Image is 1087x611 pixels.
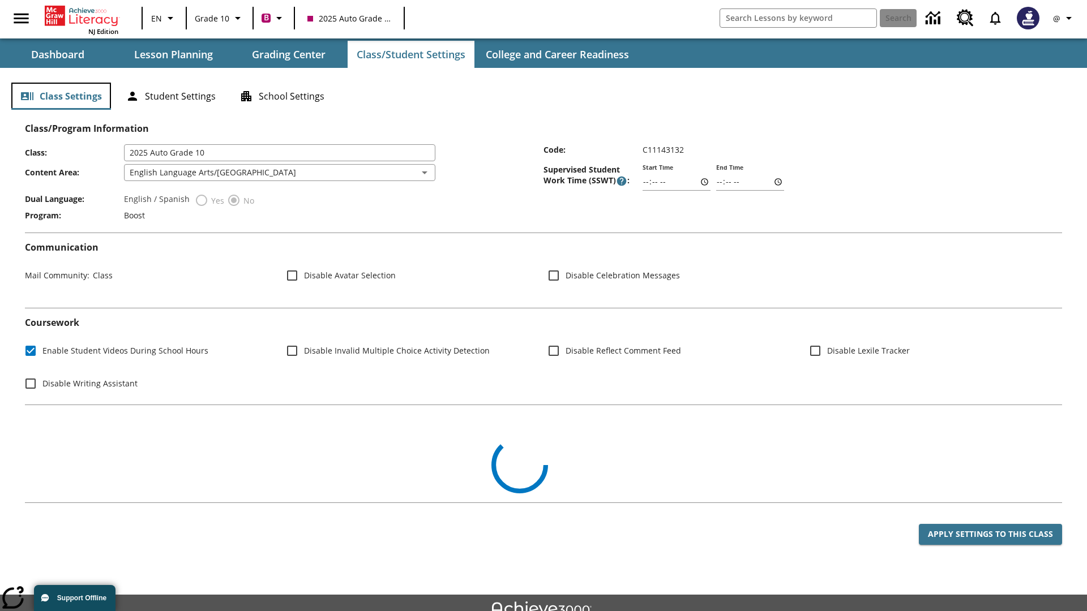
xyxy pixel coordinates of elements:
[919,3,950,34] a: Data Center
[25,414,1062,493] div: Class Collections
[25,317,1062,328] h2: Course work
[124,210,145,221] span: Boost
[45,5,118,27] a: Home
[25,317,1062,395] div: Coursework
[1053,12,1060,24] span: @
[919,524,1062,545] button: Apply Settings to this Class
[11,83,1076,110] div: Class/Student Settings
[88,27,118,36] span: NJ Edition
[716,163,743,172] label: End Time
[25,210,124,221] span: Program :
[25,242,1062,299] div: Communication
[230,83,333,110] button: School Settings
[208,195,224,206] span: Yes
[11,83,111,110] button: Class Settings
[25,134,1062,223] div: Class/Program Information
[25,147,124,158] span: Class :
[304,345,490,356] span: Disable Invalid Multiple Choice Activity Detection
[25,193,124,204] span: Dual Language :
[981,3,1010,33] a: Notifications
[151,12,162,24] span: EN
[304,269,396,281] span: Disable Avatar Selection
[232,41,345,68] button: Grading Center
[257,8,290,28] button: Boost Class color is violet red. Change class color
[117,83,225,110] button: Student Settings
[195,12,229,24] span: Grade 10
[34,585,115,611] button: Support Offline
[1046,8,1082,28] button: Profile/Settings
[543,144,643,155] span: Code :
[720,9,876,27] input: search field
[42,377,138,389] span: Disable Writing Assistant
[616,175,627,187] button: Supervised Student Work Time is the timeframe when students can take LevelSet and when lessons ar...
[348,41,474,68] button: Class/Student Settings
[25,270,89,281] span: Mail Community :
[1017,7,1039,29] img: Avatar
[950,3,981,33] a: Resource Center, Will open in new tab
[1010,3,1046,33] button: Select a new avatar
[827,345,910,356] span: Disable Lexile Tracker
[307,12,391,24] span: 2025 Auto Grade 10
[566,345,681,356] span: Disable Reflect Comment Feed
[566,269,680,281] span: Disable Celebration Messages
[124,144,435,161] input: Class
[264,11,269,25] span: B
[117,41,230,68] button: Lesson Planning
[89,270,113,281] span: Class
[146,8,182,28] button: Language: EN, Select a language
[42,345,208,356] span: Enable Student Videos During School Hours
[25,123,1062,134] h2: Class/Program Information
[57,594,106,602] span: Support Offline
[477,41,638,68] button: College and Career Readiness
[124,164,435,181] div: English Language Arts/[GEOGRAPHIC_DATA]
[25,167,124,178] span: Content Area :
[643,144,684,155] span: C11143132
[124,193,190,207] label: English / Spanish
[25,242,1062,253] h2: Communication
[190,8,249,28] button: Grade: Grade 10, Select a grade
[5,2,38,35] button: Open side menu
[241,195,254,206] span: No
[543,164,643,187] span: Supervised Student Work Time (SSWT) :
[643,163,673,172] label: Start Time
[45,3,118,36] div: Home
[1,41,114,68] button: Dashboard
